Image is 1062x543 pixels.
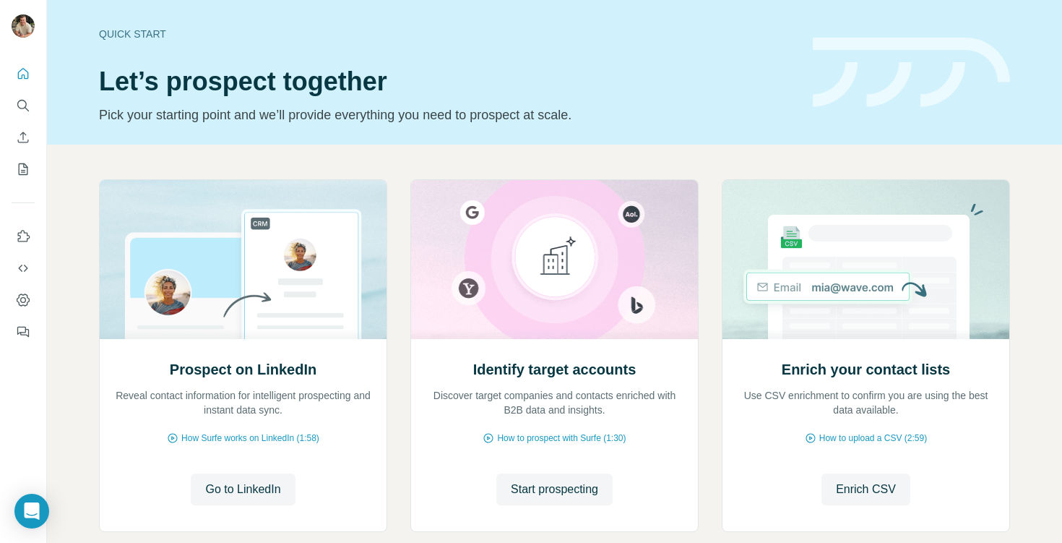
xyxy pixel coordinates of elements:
span: Go to LinkedIn [205,481,280,498]
button: Use Surfe API [12,255,35,281]
span: How to upload a CSV (2:59) [819,432,927,445]
img: banner [813,38,1010,108]
span: Start prospecting [511,481,598,498]
img: Prospect on LinkedIn [99,180,387,339]
button: Use Surfe on LinkedIn [12,223,35,249]
button: Go to LinkedIn [191,474,295,505]
button: Search [12,93,35,119]
button: Enrich CSV [821,474,910,505]
button: My lists [12,156,35,182]
p: Reveal contact information for intelligent prospecting and instant data sync. [114,388,372,417]
span: How to prospect with Surfe (1:30) [497,432,626,445]
button: Quick start [12,61,35,87]
h2: Prospect on LinkedIn [170,359,316,380]
button: Start prospecting [496,474,613,505]
p: Discover target companies and contacts enriched with B2B data and insights. [426,388,683,417]
span: How Surfe works on LinkedIn (1:58) [181,432,319,445]
h2: Identify target accounts [473,359,636,380]
p: Pick your starting point and we’ll provide everything you need to prospect at scale. [99,105,795,125]
h1: Let’s prospect together [99,67,795,96]
img: Avatar [12,14,35,38]
img: Identify target accounts [410,180,699,339]
button: Feedback [12,319,35,345]
div: Open Intercom Messenger [14,494,49,529]
button: Dashboard [12,287,35,313]
img: Enrich your contact lists [722,180,1010,339]
div: Quick start [99,27,795,41]
span: Enrich CSV [836,481,896,498]
button: Enrich CSV [12,124,35,150]
h2: Enrich your contact lists [782,359,950,380]
p: Use CSV enrichment to confirm you are using the best data available. [737,388,995,417]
